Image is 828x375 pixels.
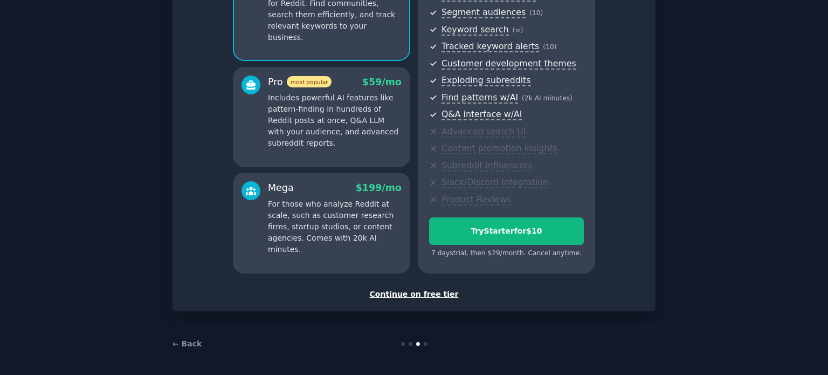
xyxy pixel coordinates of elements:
[356,182,402,193] span: $ 199 /mo
[430,226,583,237] div: Try Starter for $10
[429,249,584,258] div: 7 days trial, then $ 29 /month . Cancel anytime.
[522,94,572,102] span: ( 2k AI minutes )
[543,43,556,51] span: ( 10 )
[268,199,402,255] p: For those who analyze Reddit at scale, such as customer research firms, startup studios, or conte...
[441,75,530,86] span: Exploding subreddits
[362,77,402,87] span: $ 59 /mo
[429,217,584,245] button: TryStarterfor$10
[513,26,523,34] span: ( ∞ )
[268,181,294,195] div: Mega
[441,24,509,36] span: Keyword search
[441,126,526,138] span: Advanced search UI
[441,7,526,18] span: Segment audiences
[529,9,543,17] span: ( 10 )
[268,92,402,149] p: Includes powerful AI features like pattern-finding in hundreds of Reddit posts at once, Q&A LLM w...
[184,289,644,300] div: Continue on free tier
[287,76,332,87] span: most popular
[441,41,539,52] span: Tracked keyword alerts
[441,58,576,70] span: Customer development themes
[172,339,202,348] a: ← Back
[441,177,548,188] span: Slack/Discord integration
[441,109,522,120] span: Q&A interface w/AI
[268,76,332,89] div: Pro
[441,92,518,104] span: Find patterns w/AI
[441,194,511,206] span: Product Reviews
[441,143,557,154] span: Content promotion insights
[441,160,532,172] span: Subreddit influencers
